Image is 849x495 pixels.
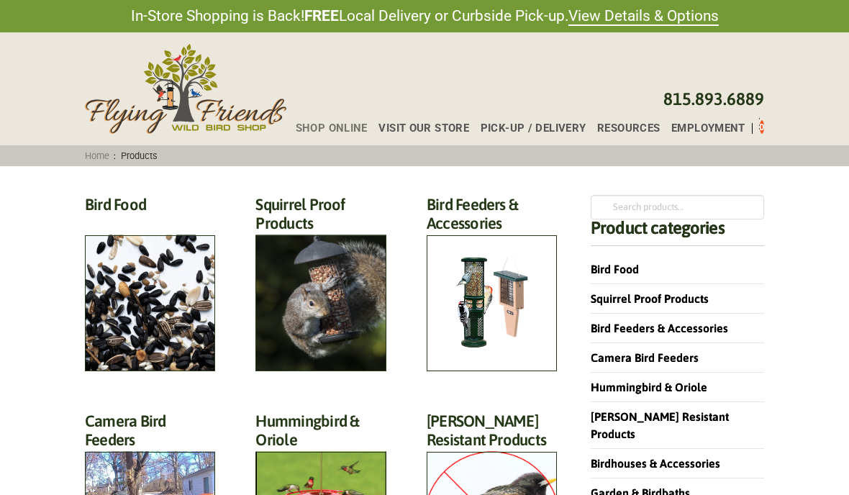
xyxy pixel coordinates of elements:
h2: Bird Food [85,195,215,222]
span: Shop Online [296,123,368,134]
div: Toggle Off Canvas Content [759,117,760,134]
a: Visit product category Bird Food [85,195,215,371]
img: Flying Friends Wild Bird Shop Logo [85,44,286,134]
a: Resources [586,123,660,134]
a: Camera Bird Feeders [591,351,699,364]
span: 0 [759,122,764,132]
a: Hummingbird & Oriole [591,381,707,394]
span: In-Store Shopping is Back! Local Delivery or Curbside Pick-up. [131,6,719,27]
span: : [81,150,163,161]
a: Visit Our Store [367,123,468,134]
a: 815.893.6889 [663,89,764,109]
span: Visit Our Store [378,123,469,134]
a: Employment [660,123,745,134]
a: Bird Food [591,263,639,276]
h4: Product categories [591,219,764,246]
strong: FREE [304,7,339,24]
a: Shop Online [284,123,368,134]
input: Search products… [591,195,764,219]
a: Pick-up / Delivery [469,123,586,134]
a: Visit product category Squirrel Proof Products [255,195,386,371]
span: Resources [597,123,660,134]
a: View Details & Options [568,7,719,26]
span: Pick-up / Delivery [481,123,586,134]
a: [PERSON_NAME] Resistant Products [591,410,729,440]
a: Squirrel Proof Products [591,292,709,305]
a: Birdhouses & Accessories [591,457,720,470]
span: Products [116,150,162,161]
h2: Hummingbird & Oriole [255,412,386,458]
a: Home [81,150,114,161]
h2: Bird Feeders & Accessories [427,195,557,241]
h2: Squirrel Proof Products [255,195,386,241]
h2: [PERSON_NAME] Resistant Products [427,412,557,458]
h2: Camera Bird Feeders [85,412,215,458]
a: Bird Feeders & Accessories [591,322,728,335]
span: Employment [671,123,745,134]
a: Visit product category Bird Feeders & Accessories [427,195,557,371]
